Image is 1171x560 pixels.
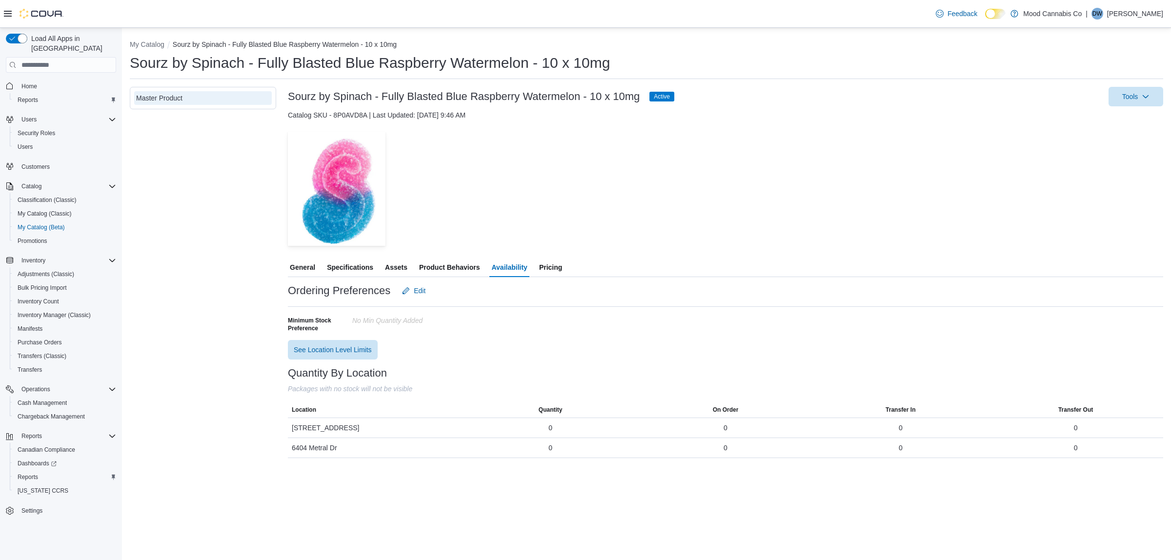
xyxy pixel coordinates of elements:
[2,160,120,174] button: Customers
[932,4,981,23] a: Feedback
[20,9,63,19] img: Cova
[288,367,387,379] h3: Quantity By Location
[1107,8,1163,20] p: [PERSON_NAME]
[14,397,116,409] span: Cash Management
[14,221,116,233] span: My Catalog (Beta)
[724,423,727,433] div: 0
[288,110,1163,120] div: Catalog SKU - 8P0AVD8A | Last Updated: [DATE] 9:46 AM
[292,442,337,454] span: 6404 Metral Dr
[294,345,372,355] span: See Location Level Limits
[18,352,66,360] span: Transfers (Classic)
[18,180,116,192] span: Catalog
[18,366,42,374] span: Transfers
[14,471,116,483] span: Reports
[414,286,425,296] span: Edit
[14,350,116,362] span: Transfers (Classic)
[1074,443,1078,453] div: 0
[539,406,563,414] span: Quantity
[130,40,164,48] button: My Catalog
[10,220,120,234] button: My Catalog (Beta)
[14,471,42,483] a: Reports
[18,270,74,278] span: Adjustments (Classic)
[14,323,46,335] a: Manifests
[10,308,120,322] button: Inventory Manager (Classic)
[18,143,33,151] span: Users
[18,383,116,395] span: Operations
[10,140,120,154] button: Users
[10,281,120,295] button: Bulk Pricing Import
[14,268,78,280] a: Adjustments (Classic)
[18,114,40,125] button: Users
[10,336,120,349] button: Purchase Orders
[18,298,59,305] span: Inventory Count
[18,325,42,333] span: Manifests
[18,96,38,104] span: Reports
[14,364,116,376] span: Transfers
[290,258,315,277] span: General
[14,397,71,409] a: Cash Management
[288,285,390,297] h3: Ordering Preferences
[548,423,552,433] div: 0
[288,91,640,102] h3: Sourz by Spinach - Fully Blasted Blue Raspberry Watermelon - 10 x 10mg
[1092,8,1102,20] span: DW
[1074,423,1078,433] div: 0
[14,282,116,294] span: Bulk Pricing Import
[288,317,348,332] span: Minimum Stock Preference
[10,363,120,377] button: Transfers
[18,160,116,173] span: Customers
[899,423,903,433] div: 0
[654,92,670,101] span: Active
[10,126,120,140] button: Security Roles
[21,82,37,90] span: Home
[14,350,70,362] a: Transfers (Classic)
[130,40,1163,51] nav: An example of EuiBreadcrumbs
[18,487,68,495] span: [US_STATE] CCRS
[14,411,89,422] a: Chargeback Management
[14,235,51,247] a: Promotions
[292,406,316,414] span: Location
[713,406,739,414] span: On Order
[539,258,562,277] span: Pricing
[10,267,120,281] button: Adjustments (Classic)
[14,411,116,422] span: Chargeback Management
[1086,8,1088,20] p: |
[14,309,95,321] a: Inventory Manager (Classic)
[18,399,67,407] span: Cash Management
[18,196,77,204] span: Classification (Classic)
[649,92,674,101] span: Active
[14,458,116,469] span: Dashboards
[14,485,72,497] a: [US_STATE] CCRS
[18,430,116,442] span: Reports
[419,258,480,277] span: Product Behaviors
[327,258,373,277] span: Specifications
[14,268,116,280] span: Adjustments (Classic)
[130,53,610,73] h1: Sourz by Spinach - Fully Blasted Blue Raspberry Watermelon - 10 x 10mg
[548,443,552,453] div: 0
[10,207,120,220] button: My Catalog (Classic)
[21,432,42,440] span: Reports
[14,94,42,106] a: Reports
[2,113,120,126] button: Users
[14,444,116,456] span: Canadian Compliance
[985,19,986,20] span: Dark Mode
[2,429,120,443] button: Reports
[14,141,37,153] a: Users
[14,337,66,348] a: Purchase Orders
[10,93,120,107] button: Reports
[10,396,120,410] button: Cash Management
[14,282,71,294] a: Bulk Pricing Import
[14,127,59,139] a: Security Roles
[14,444,79,456] a: Canadian Compliance
[288,340,378,360] button: See Location Level Limits
[14,296,116,307] span: Inventory Count
[21,163,50,171] span: Customers
[14,296,63,307] a: Inventory Count
[1058,406,1093,414] span: Transfer Out
[14,364,46,376] a: Transfers
[18,446,75,454] span: Canadian Compliance
[18,505,46,517] a: Settings
[14,141,116,153] span: Users
[14,235,116,247] span: Promotions
[10,484,120,498] button: [US_STATE] CCRS
[10,410,120,423] button: Chargeback Management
